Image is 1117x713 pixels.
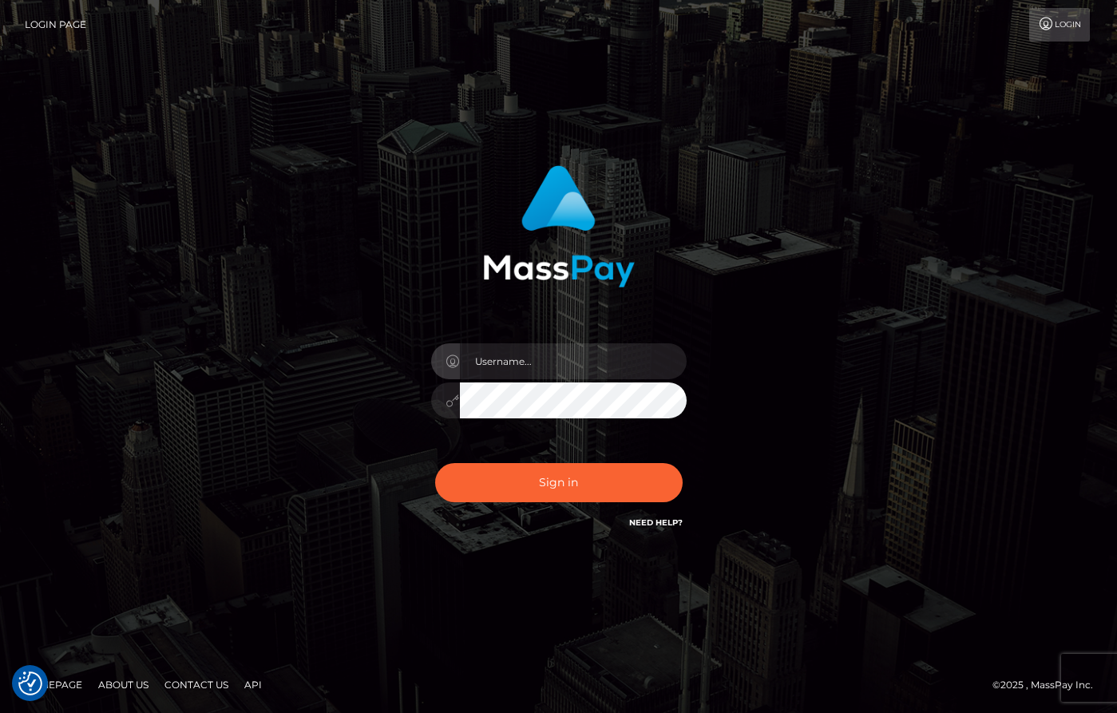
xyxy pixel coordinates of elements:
[460,343,687,379] input: Username...
[483,165,635,287] img: MassPay Login
[158,672,235,697] a: Contact Us
[992,676,1105,694] div: © 2025 , MassPay Inc.
[629,517,683,528] a: Need Help?
[25,8,86,42] a: Login Page
[435,463,683,502] button: Sign in
[238,672,268,697] a: API
[18,672,89,697] a: Homepage
[18,671,42,695] img: Revisit consent button
[18,671,42,695] button: Consent Preferences
[1029,8,1090,42] a: Login
[92,672,155,697] a: About Us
